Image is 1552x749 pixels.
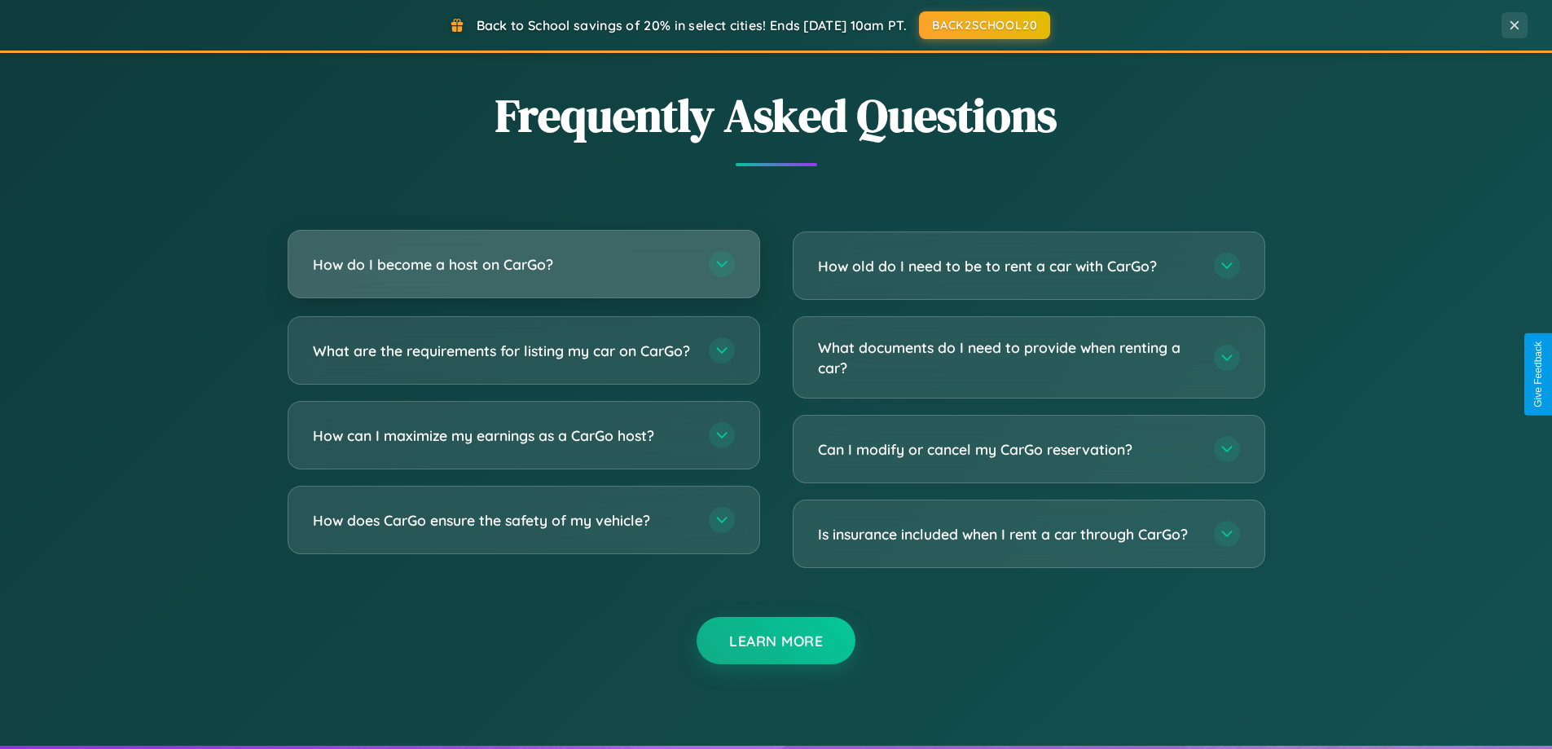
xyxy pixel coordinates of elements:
[919,11,1050,39] button: BACK2SCHOOL20
[313,341,692,361] h3: What are the requirements for listing my car on CarGo?
[477,17,907,33] span: Back to School savings of 20% in select cities! Ends [DATE] 10am PT.
[818,337,1198,377] h3: What documents do I need to provide when renting a car?
[1532,341,1544,408] div: Give Feedback
[288,84,1265,147] h2: Frequently Asked Questions
[313,425,692,446] h3: How can I maximize my earnings as a CarGo host?
[818,439,1198,460] h3: Can I modify or cancel my CarGo reservation?
[313,254,692,275] h3: How do I become a host on CarGo?
[313,510,692,531] h3: How does CarGo ensure the safety of my vehicle?
[818,524,1198,544] h3: Is insurance included when I rent a car through CarGo?
[697,617,855,664] button: Learn More
[818,256,1198,276] h3: How old do I need to be to rent a car with CarGo?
